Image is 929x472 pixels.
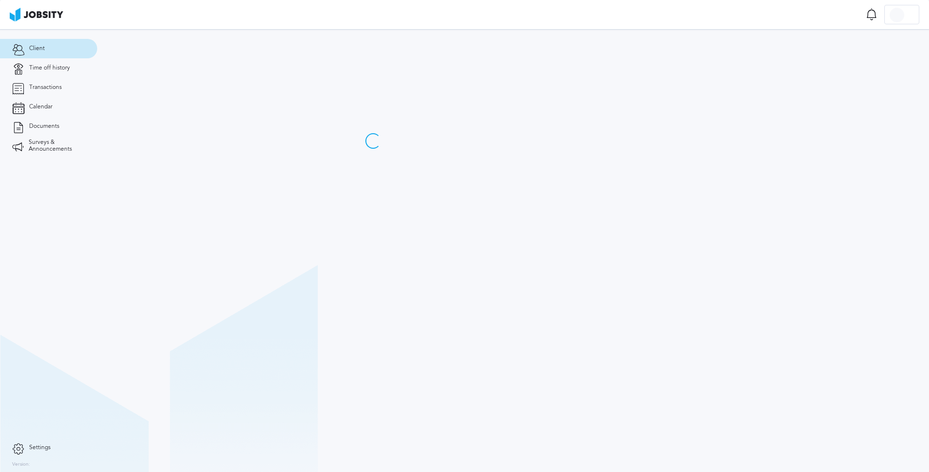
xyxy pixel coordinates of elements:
span: Settings [29,444,51,451]
span: Transactions [29,84,62,91]
span: Documents [29,123,59,130]
span: Client [29,45,45,52]
span: Time off history [29,65,70,71]
img: ab4bad089aa723f57921c736e9817d99.png [10,8,63,21]
span: Calendar [29,104,52,110]
label: Version: [12,462,30,468]
span: Surveys & Announcements [29,139,85,153]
